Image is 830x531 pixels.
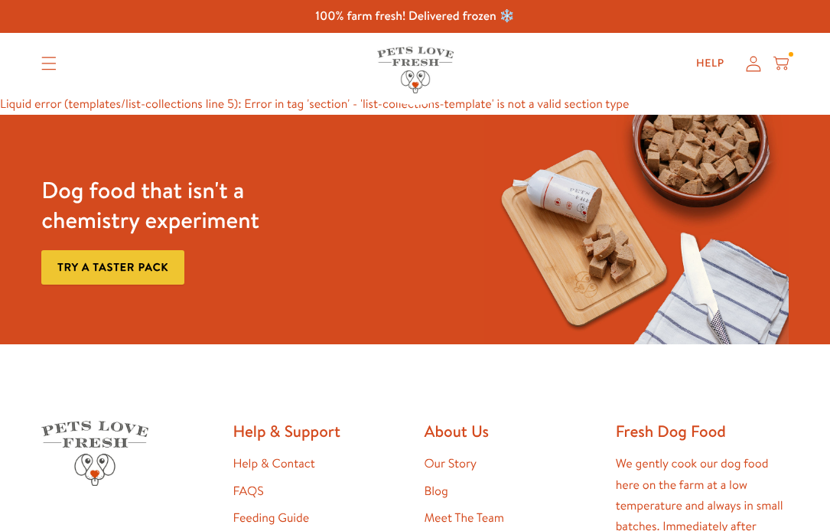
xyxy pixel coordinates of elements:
[616,421,789,441] h2: Fresh Dog Food
[29,44,69,83] summary: Translation missing: en.sections.header.menu
[425,483,448,500] a: Blog
[425,421,597,441] h2: About Us
[484,115,788,344] img: Fussy
[425,510,504,526] a: Meet The Team
[684,48,737,79] a: Help
[41,250,184,285] a: Try a taster pack
[425,455,477,472] a: Our Story
[233,510,309,526] a: Feeding Guide
[233,455,314,472] a: Help & Contact
[41,421,148,486] img: Pets Love Fresh
[41,175,345,235] h3: Dog food that isn't a chemistry experiment
[233,483,263,500] a: FAQS
[233,421,405,441] h2: Help & Support
[377,47,454,93] img: Pets Love Fresh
